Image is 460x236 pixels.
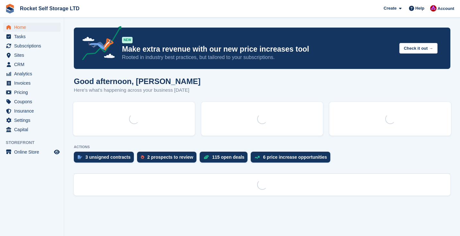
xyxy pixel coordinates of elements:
[3,125,61,134] a: menu
[74,77,201,86] h1: Good afternoon, [PERSON_NAME]
[122,37,133,43] div: NEW
[74,145,450,149] p: ACTIONS
[14,32,53,41] span: Tasks
[14,97,53,106] span: Coupons
[122,54,394,61] p: Rooted in industry best practices, but tailored to your subscriptions.
[147,155,193,160] div: 2 prospects to review
[263,155,327,160] div: 6 price increase opportunities
[212,155,244,160] div: 115 open deals
[122,45,394,54] p: Make extra revenue with our new price increases tool
[399,43,438,54] button: Check it out →
[14,69,53,78] span: Analytics
[14,51,53,60] span: Sites
[415,5,424,12] span: Help
[251,152,333,166] a: 6 price increase opportunities
[14,88,53,97] span: Pricing
[14,60,53,69] span: CRM
[17,3,82,14] a: Rocket Self Storage LTD
[3,69,61,78] a: menu
[430,5,437,12] img: Lee Tresadern
[74,152,137,166] a: 3 unsigned contracts
[3,97,61,106] a: menu
[3,41,61,50] a: menu
[384,5,396,12] span: Create
[438,5,454,12] span: Account
[204,155,209,159] img: deal-1b604bf984904fb50ccaf53a9ad4b4a5d6e5aea283cecdc64d6e3604feb123c2.svg
[3,88,61,97] a: menu
[3,51,61,60] a: menu
[14,41,53,50] span: Subscriptions
[74,87,201,94] p: Here's what's happening across your business [DATE]
[78,155,82,159] img: contract_signature_icon-13c848040528278c33f63329250d36e43548de30e8caae1d1a13099fd9432cc5.svg
[200,152,251,166] a: 115 open deals
[5,4,15,13] img: stora-icon-8386f47178a22dfd0bd8f6a31ec36ba5ce8667c1dd55bd0f319d3a0aa187defe.svg
[77,26,122,63] img: price-adjustments-announcement-icon-8257ccfd72463d97f412b2fc003d46551f7dbcb40ab6d574587a9cd5c0d94...
[3,106,61,115] a: menu
[14,23,53,32] span: Home
[255,156,260,159] img: price_increase_opportunities-93ffe204e8149a01c8c9dc8f82e8f89637d9d84a8eef4429ea346261dce0b2c0.svg
[53,148,61,156] a: Preview store
[3,32,61,41] a: menu
[14,147,53,156] span: Online Store
[14,116,53,125] span: Settings
[3,23,61,32] a: menu
[6,139,64,146] span: Storefront
[14,125,53,134] span: Capital
[14,79,53,88] span: Invoices
[14,106,53,115] span: Insurance
[141,155,144,159] img: prospect-51fa495bee0391a8d652442698ab0144808aea92771e9ea1ae160a38d050c398.svg
[137,152,200,166] a: 2 prospects to review
[3,147,61,156] a: menu
[3,79,61,88] a: menu
[3,116,61,125] a: menu
[85,155,131,160] div: 3 unsigned contracts
[3,60,61,69] a: menu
